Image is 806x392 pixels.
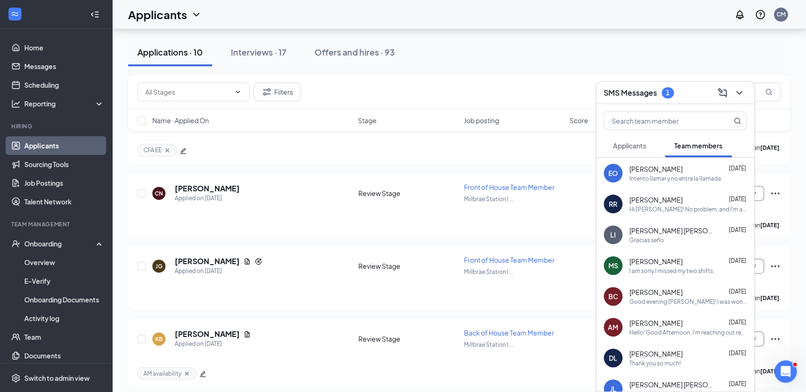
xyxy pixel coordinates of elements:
div: BC [608,292,618,301]
div: 1 [666,89,670,97]
span: Front of House Team Member [464,256,555,264]
a: Overview [24,253,104,272]
span: Score [570,116,588,125]
div: RR [609,199,617,209]
a: Sourcing Tools [24,155,104,174]
div: Switch to admin view [24,373,90,383]
svg: Cross [164,147,171,154]
svg: Collapse [90,10,100,19]
div: Hiring [11,122,102,130]
div: EO [608,168,618,178]
div: AM [608,322,618,332]
span: [PERSON_NAME] [629,195,683,204]
span: [DATE] [729,380,746,387]
a: Onboarding Documents [24,290,104,309]
h5: [PERSON_NAME] [175,256,240,266]
div: KB [155,335,163,343]
span: edit [200,371,206,377]
svg: QuestionInfo [755,9,766,20]
svg: Ellipses [770,188,781,199]
svg: Ellipses [770,260,781,272]
span: [PERSON_NAME] [629,318,683,328]
div: I am sorry I missed my two shifts. [629,267,714,275]
b: [DATE] [760,294,779,301]
span: Millbrae Station I ... [464,341,514,348]
span: edit [180,147,186,154]
svg: ComposeMessage [717,87,728,98]
span: Job posting [464,116,499,125]
b: [DATE] [760,367,779,374]
div: Offers and hires · 93 [314,46,395,58]
a: Documents [24,346,104,365]
div: DL [609,353,617,363]
span: [DATE] [729,196,746,203]
iframe: Intercom live chat [774,360,797,383]
svg: MagnifyingGlass [734,117,741,125]
a: Applicants [24,136,104,155]
div: Team Management [11,220,102,228]
span: [PERSON_NAME] [629,164,683,174]
svg: WorkstreamLogo [10,9,20,19]
a: Home [24,38,104,57]
div: LI [610,230,616,239]
span: Applicants [613,141,646,150]
svg: UserCheck [11,239,21,248]
svg: Filter [261,86,272,98]
svg: Reapply [255,258,262,265]
div: Hello! Good Afternoon, I'm reaching out regarding my shift [DATE] at 2-6pm that I couldn't make, ... [629,329,747,336]
span: [DATE] [729,319,746,326]
svg: Cross [183,370,191,377]
b: [DATE] [760,144,779,151]
a: E-Verify [24,272,104,290]
div: Reporting [24,99,105,108]
button: Filter Filters [253,83,301,101]
b: [DATE] [760,222,779,229]
svg: Analysis [11,99,21,108]
div: Review Stage [358,261,458,271]
svg: Ellipses [770,333,781,344]
h1: Applicants [128,7,187,22]
div: Applied on [DATE] [175,339,251,349]
a: Talent Network [24,192,104,211]
div: Thank you so much! [629,359,681,367]
span: [PERSON_NAME] [629,287,683,297]
div: Applied on [DATE] [175,266,262,276]
a: Activity log [24,309,104,328]
a: Messages [24,57,104,76]
div: Review Stage [358,189,458,198]
span: [DATE] [729,165,746,172]
span: Name · Applied On [152,116,209,125]
button: ChevronDown [732,85,747,100]
svg: Settings [11,373,21,383]
div: CM [777,10,785,18]
div: Good evening [PERSON_NAME]! I was wondering if you knew how I am able to access my paystubs? I am... [629,298,747,306]
div: Applied on [DATE] [175,194,240,203]
span: Stage [358,116,377,125]
svg: Document [243,258,251,265]
svg: ChevronDown [234,88,242,96]
div: Applications · 10 [137,46,203,58]
div: Hi [PERSON_NAME]! No problem, and I'm always available whenever you need me! 💪🏻 [629,205,747,213]
div: Onboarding [24,239,96,248]
span: CFA EE [143,146,162,154]
span: [DATE] [729,350,746,357]
span: [PERSON_NAME] [629,257,683,266]
h5: [PERSON_NAME] [175,329,240,339]
div: MS [608,261,618,270]
a: Team [24,328,104,346]
span: [PERSON_NAME] [629,349,683,358]
h5: [PERSON_NAME] [175,183,240,194]
div: Gracias seño [629,236,664,244]
div: JG [156,262,163,270]
span: Back of House Team Member [464,329,554,337]
div: CN [155,189,163,197]
div: Interviews · 17 [231,46,286,58]
svg: ChevronDown [734,87,745,98]
svg: MagnifyingGlass [765,88,772,96]
svg: ChevronDown [191,9,202,20]
h3: SMS Messages [604,88,657,98]
svg: Notifications [734,9,745,20]
span: [PERSON_NAME] [PERSON_NAME] [629,380,713,389]
a: Job Postings [24,174,104,192]
div: Intento llamar y no entra la llamada [629,175,721,182]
